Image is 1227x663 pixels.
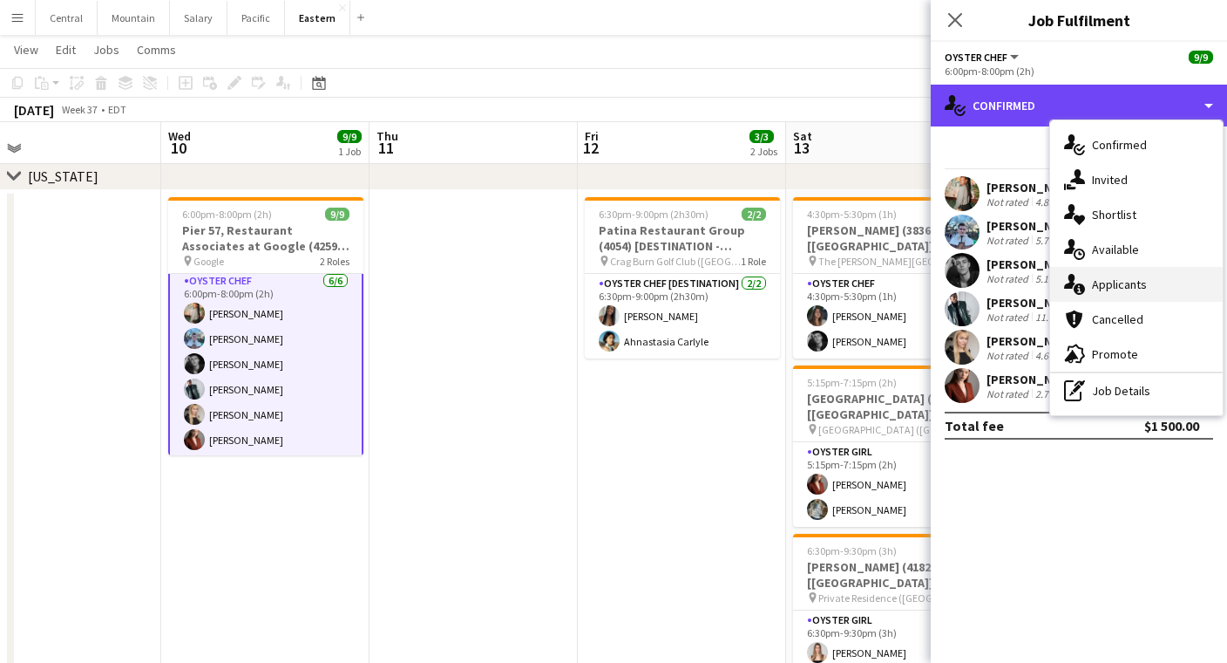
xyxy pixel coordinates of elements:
[166,138,191,158] span: 10
[585,128,599,144] span: Fri
[168,128,191,144] span: Wed
[86,38,126,61] a: Jobs
[374,138,398,158] span: 11
[807,544,897,557] span: 6:30pm-9:30pm (3h)
[986,295,1095,311] div: [PERSON_NAME]
[793,274,988,359] app-card-role: Oyster Chef2/24:30pm-5:30pm (1h)[PERSON_NAME][PERSON_NAME]
[227,1,285,35] button: Pacific
[986,272,1032,285] div: Not rated
[793,366,988,527] app-job-card: 5:15pm-7:15pm (2h)2/2[GEOGRAPHIC_DATA] (4266) [[GEOGRAPHIC_DATA]] [GEOGRAPHIC_DATA] ([GEOGRAPHIC_...
[945,417,1004,434] div: Total fee
[58,103,101,116] span: Week 37
[986,311,1032,324] div: Not rated
[931,85,1227,126] div: Confirmed
[986,195,1032,208] div: Not rated
[170,1,227,35] button: Salary
[945,51,1007,64] span: Oyster Chef
[793,559,988,591] h3: [PERSON_NAME] (4182) [[GEOGRAPHIC_DATA]]
[1032,195,1068,208] div: 4.83mi
[130,38,183,61] a: Comms
[168,222,363,254] h3: Pier 57, Restaurant Associates at Google (4259) [[GEOGRAPHIC_DATA]]
[28,167,98,185] div: [US_STATE]
[807,208,897,221] span: 4:30pm-5:30pm (1h)
[1050,373,1223,408] div: Job Details
[585,197,780,359] app-job-card: 6:30pm-9:00pm (2h30m)2/2Patina Restaurant Group (4054) [DESTINATION - [GEOGRAPHIC_DATA], [GEOGRAP...
[1050,127,1223,162] div: Confirmed
[285,1,350,35] button: Eastern
[325,208,349,221] span: 9/9
[1050,232,1223,267] div: Available
[1144,417,1199,434] div: $1 500.00
[749,130,774,143] span: 3/3
[807,376,897,389] span: 5:15pm-7:15pm (2h)
[986,372,1089,387] div: [PERSON_NAME]
[14,101,54,119] div: [DATE]
[337,130,362,143] span: 9/9
[1050,267,1223,302] div: Applicants
[986,333,1089,349] div: [PERSON_NAME]
[338,145,361,158] div: 1 Job
[793,442,988,527] app-card-role: Oyster Girl2/25:15pm-7:15pm (2h)[PERSON_NAME][PERSON_NAME]
[610,255,741,268] span: Crag Burn Golf Club ([GEOGRAPHIC_DATA], [GEOGRAPHIC_DATA])
[793,197,988,359] app-job-card: 4:30pm-5:30pm (1h)2/2[PERSON_NAME] (3836) [[GEOGRAPHIC_DATA]] The [PERSON_NAME][GEOGRAPHIC_DATA] ...
[49,38,83,61] a: Edit
[376,128,398,144] span: Thu
[7,38,45,61] a: View
[582,138,599,158] span: 12
[1050,337,1223,372] div: Promote
[986,349,1032,362] div: Not rated
[818,255,949,268] span: The [PERSON_NAME][GEOGRAPHIC_DATA] ([GEOGRAPHIC_DATA], [GEOGRAPHIC_DATA])
[1032,272,1068,285] div: 5.18mi
[742,208,766,221] span: 2/2
[1032,349,1068,362] div: 4.64mi
[320,255,349,268] span: 2 Roles
[741,255,766,268] span: 1 Role
[14,42,38,58] span: View
[793,391,988,422] h3: [GEOGRAPHIC_DATA] (4266) [[GEOGRAPHIC_DATA]]
[986,256,1089,272] div: [PERSON_NAME]
[986,234,1032,247] div: Not rated
[790,138,812,158] span: 13
[36,1,98,35] button: Central
[108,103,126,116] div: EDT
[193,255,224,268] span: Google
[986,180,1089,195] div: [PERSON_NAME]
[818,423,949,436] span: [GEOGRAPHIC_DATA] ([GEOGRAPHIC_DATA], [GEOGRAPHIC_DATA])
[818,591,949,605] span: Private Residence ([GEOGRAPHIC_DATA], [GEOGRAPHIC_DATA])
[56,42,76,58] span: Edit
[1032,234,1068,247] div: 5.76mi
[931,9,1227,31] h3: Job Fulfilment
[793,128,812,144] span: Sat
[793,222,988,254] h3: [PERSON_NAME] (3836) [[GEOGRAPHIC_DATA]]
[1032,311,1074,324] div: 11.03mi
[168,270,363,459] app-card-role: Oyster Chef6/66:00pm-8:00pm (2h)[PERSON_NAME][PERSON_NAME][PERSON_NAME][PERSON_NAME][PERSON_NAME]...
[1189,51,1213,64] span: 9/9
[945,51,1021,64] button: Oyster Chef
[137,42,176,58] span: Comms
[945,65,1213,78] div: 6:00pm-8:00pm (2h)
[1032,387,1068,400] div: 2.79mi
[986,218,1089,234] div: [PERSON_NAME]
[585,274,780,359] app-card-role: Oyster Chef [DESTINATION]2/26:30pm-9:00pm (2h30m)[PERSON_NAME]Ahnastasia Carlyle
[1050,302,1223,337] div: Cancelled
[750,145,777,158] div: 2 Jobs
[1050,197,1223,232] div: Shortlist
[168,197,363,455] app-job-card: 6:00pm-8:00pm (2h)9/9Pier 57, Restaurant Associates at Google (4259) [[GEOGRAPHIC_DATA]] Google2 ...
[986,387,1032,400] div: Not rated
[182,208,272,221] span: 6:00pm-8:00pm (2h)
[599,208,708,221] span: 6:30pm-9:00pm (2h30m)
[1050,162,1223,197] div: Invited
[98,1,170,35] button: Mountain
[585,222,780,254] h3: Patina Restaurant Group (4054) [DESTINATION - [GEOGRAPHIC_DATA], [GEOGRAPHIC_DATA]]
[93,42,119,58] span: Jobs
